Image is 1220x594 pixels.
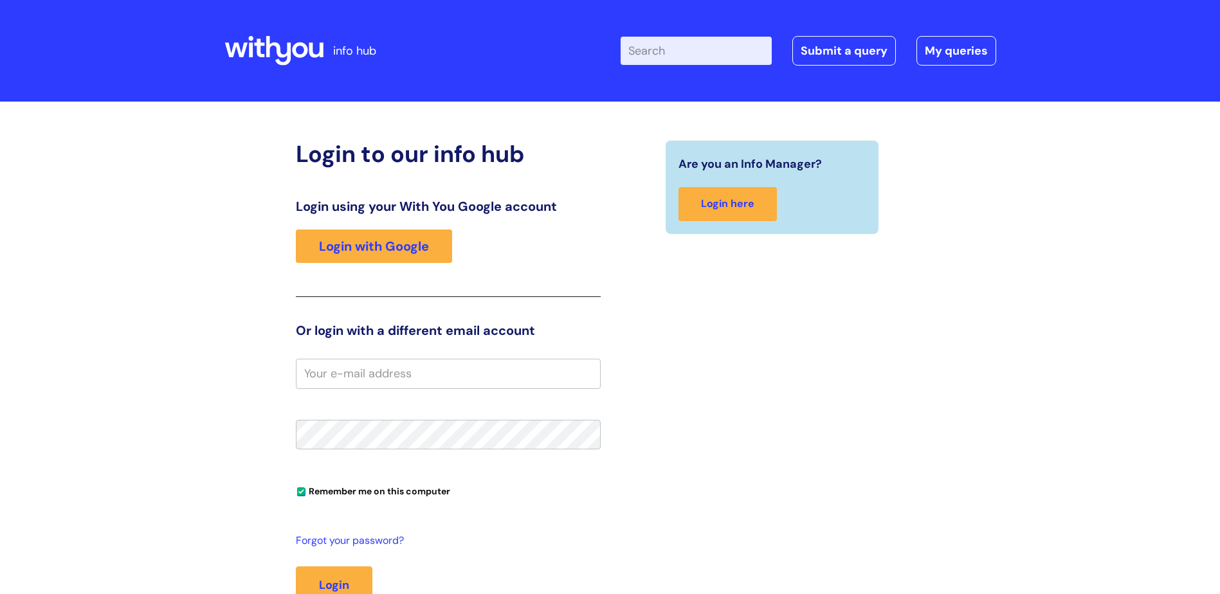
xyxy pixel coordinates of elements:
input: Remember me on this computer [297,488,305,496]
a: Login with Google [296,230,452,263]
a: Forgot your password? [296,532,594,550]
a: My queries [916,36,996,66]
h3: Login using your With You Google account [296,199,601,214]
div: You can uncheck this option if you're logging in from a shared device [296,480,601,501]
h2: Login to our info hub [296,140,601,168]
h3: Or login with a different email account [296,323,601,338]
input: Your e-mail address [296,359,601,388]
span: Are you an Info Manager? [678,154,822,174]
p: info hub [333,40,376,61]
a: Submit a query [792,36,896,66]
label: Remember me on this computer [296,483,450,497]
input: Search [621,37,772,65]
a: Login here [678,187,777,221]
